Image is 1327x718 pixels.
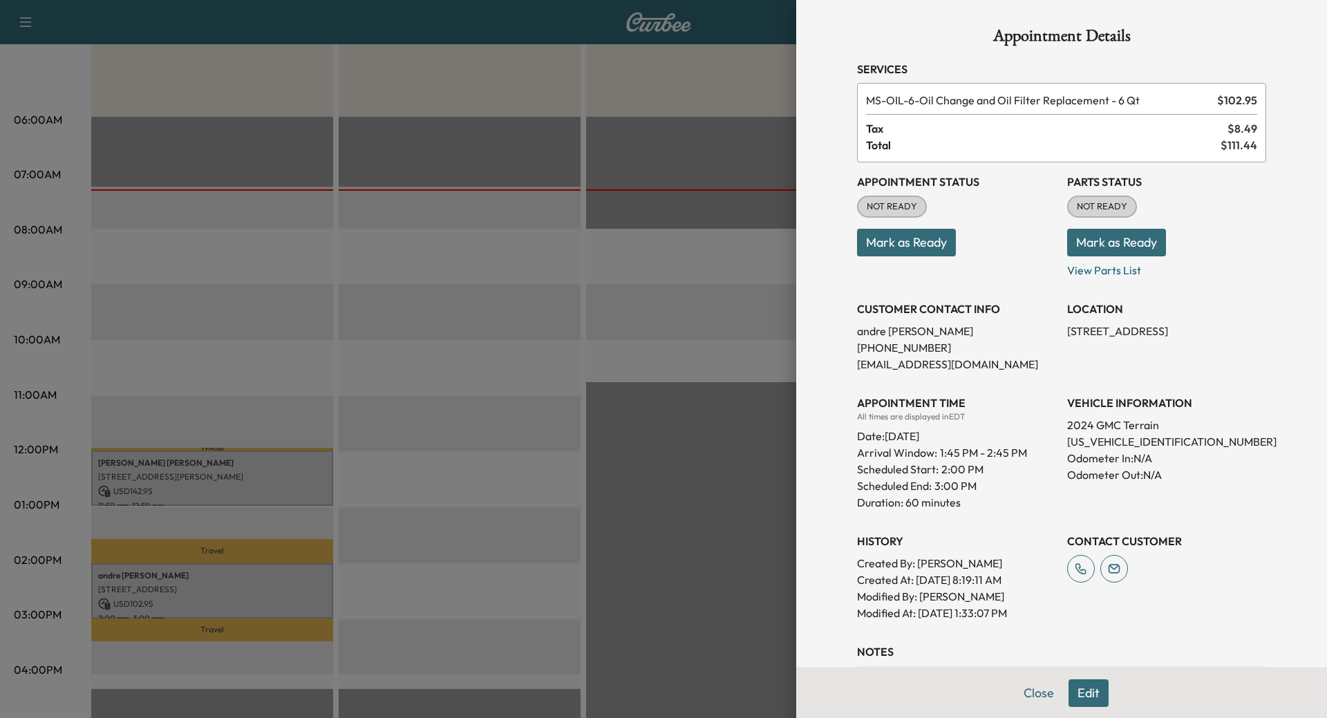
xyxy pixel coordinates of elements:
button: Mark as Ready [1067,229,1166,256]
span: $ 111.44 [1221,137,1257,153]
div: All times are displayed in EDT [857,411,1056,422]
p: Created By : [PERSON_NAME] [857,555,1056,571]
h3: VEHICLE INFORMATION [1067,395,1266,411]
span: NOT READY [858,200,925,214]
p: Duration: 60 minutes [857,494,1056,511]
p: Scheduled End: [857,478,932,494]
span: Total [866,137,1221,153]
span: $ 102.95 [1217,92,1257,108]
p: Odometer In: N/A [1067,450,1266,466]
button: Edit [1069,679,1109,707]
p: [STREET_ADDRESS] [1067,323,1266,339]
p: [PHONE_NUMBER] [857,339,1056,356]
span: 1:45 PM - 2:45 PM [940,444,1027,461]
h3: LOCATION [1067,301,1266,317]
span: $ 8.49 [1227,120,1257,137]
button: Close [1015,679,1063,707]
p: Scheduled Start: [857,461,939,478]
h3: CUSTOMER CONTACT INFO [857,301,1056,317]
p: 3:00 PM [934,478,977,494]
h3: Services [857,61,1266,77]
p: 2:00 PM [941,461,984,478]
p: Created At : [DATE] 8:19:11 AM [857,571,1056,588]
div: Date: [DATE] [857,422,1056,444]
p: Arrival Window: [857,444,1056,461]
h3: Appointment Status [857,173,1056,190]
span: NOT READY [1069,200,1136,214]
p: 2024 GMC Terrain [1067,417,1266,433]
p: View Parts List [1067,256,1266,278]
h3: CONTACT CUSTOMER [1067,533,1266,549]
p: [EMAIL_ADDRESS][DOMAIN_NAME] [857,356,1056,372]
h3: APPOINTMENT TIME [857,395,1056,411]
h1: Appointment Details [857,28,1266,50]
h3: NOTES [857,643,1266,660]
p: Modified By : [PERSON_NAME] [857,588,1056,605]
h3: History [857,533,1056,549]
h3: Parts Status [1067,173,1266,190]
p: andre [PERSON_NAME] [857,323,1056,339]
span: Tax [866,120,1227,137]
p: [US_VEHICLE_IDENTIFICATION_NUMBER] [1067,433,1266,450]
p: Odometer Out: N/A [1067,466,1266,483]
p: Modified At : [DATE] 1:33:07 PM [857,605,1056,621]
span: Oil Change and Oil Filter Replacement - 6 Qt [866,92,1212,108]
button: Mark as Ready [857,229,956,256]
